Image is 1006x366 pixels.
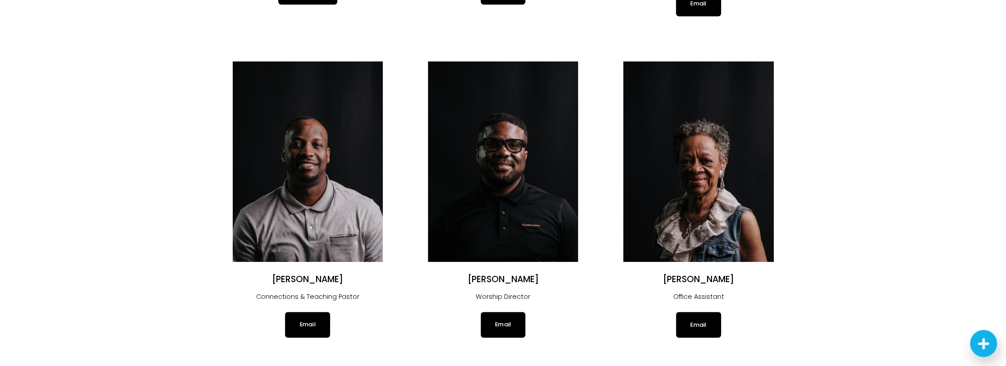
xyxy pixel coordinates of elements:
p: Office Assistant [623,291,773,303]
h2: [PERSON_NAME] [623,274,773,285]
a: Email [676,312,721,337]
p: Connections & Teaching Pastor [233,291,383,303]
a: Email [481,312,525,337]
img: Darnell Harris [428,61,578,262]
p: Worship Director [428,291,578,303]
a: Email [285,312,330,337]
h2: [PERSON_NAME] [428,274,578,285]
h2: [PERSON_NAME] [233,274,383,285]
img: Dorothy Mayse [623,61,773,262]
img: Britton Wakefield [233,61,383,262]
